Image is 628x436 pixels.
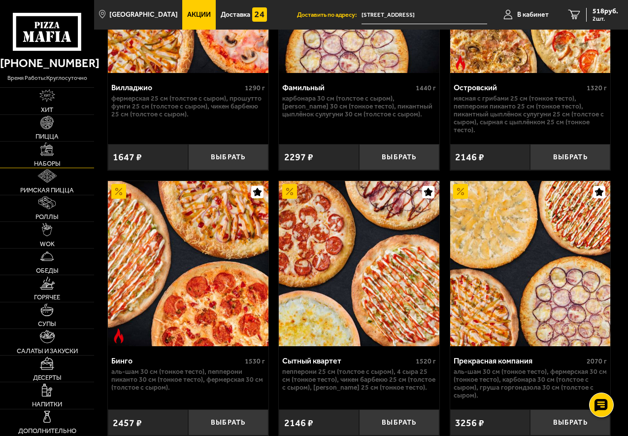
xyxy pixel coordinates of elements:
[245,357,265,365] span: 1530 г
[453,184,468,199] img: Акционный
[297,12,362,18] span: Доставить по адресу:
[20,187,74,193] span: Римская пицца
[362,6,487,24] input: Ваш адрес доставки
[113,151,142,163] span: 1647 ₽
[279,181,439,347] a: АкционныйСытный квартет
[113,417,142,429] span: 2457 ₽
[530,144,610,170] button: Выбрать
[530,409,610,436] button: Выбрать
[18,428,76,434] span: Дополнительно
[279,181,439,347] img: Сытный квартет
[416,357,436,365] span: 1520 г
[111,83,242,92] div: Вилладжио
[284,151,313,163] span: 2297 ₽
[587,357,607,365] span: 2070 г
[282,356,413,365] div: Сытный квартет
[282,83,413,92] div: Фамильный
[34,294,60,300] span: Горячее
[454,368,607,400] p: Аль-Шам 30 см (тонкое тесто), Фермерская 30 см (тонкое тесто), Карбонара 30 см (толстое с сыром),...
[111,328,126,343] img: Острое блюдо
[35,214,59,220] span: Роллы
[34,160,61,167] span: Наборы
[40,241,55,247] span: WOK
[38,321,56,327] span: Супы
[108,181,268,347] a: АкционныйОстрое блюдоБинго
[245,84,265,92] span: 1290 г
[221,11,250,18] span: Доставка
[593,16,618,22] span: 2 шт.
[282,368,435,392] p: Пепперони 25 см (толстое с сыром), 4 сыра 25 см (тонкое тесто), Чикен Барбекю 25 см (толстое с сы...
[284,417,313,429] span: 2146 ₽
[33,374,62,381] span: Десерты
[454,95,607,134] p: Мясная с грибами 25 см (тонкое тесто), Пепперони Пиканто 25 см (тонкое тесто), Пикантный цыплёнок...
[282,184,297,199] img: Акционный
[450,181,610,347] a: АкционныйПрекрасная компания
[416,84,436,92] span: 1440 г
[450,181,610,347] img: Прекрасная компания
[32,401,62,407] span: Напитки
[454,356,584,365] div: Прекрасная компания
[359,144,439,170] button: Выбрать
[587,84,607,92] span: 1320 г
[593,8,618,15] span: 518 руб.
[188,409,268,436] button: Выбрать
[111,356,242,365] div: Бинго
[188,144,268,170] button: Выбрать
[455,151,484,163] span: 2146 ₽
[41,107,53,113] span: Хит
[453,55,468,70] img: Острое блюдо
[17,348,78,354] span: Салаты и закуски
[111,95,264,118] p: Фермерская 25 см (толстое с сыром), Прошутто Фунги 25 см (толстое с сыром), Чикен Барбекю 25 см (...
[109,11,178,18] span: [GEOGRAPHIC_DATA]
[517,11,549,18] span: В кабинет
[111,368,264,392] p: Аль-Шам 30 см (тонкое тесто), Пепперони Пиканто 30 см (тонкое тесто), Фермерская 30 см (толстое с...
[454,83,584,92] div: Островский
[111,184,126,199] img: Акционный
[282,95,435,118] p: Карбонара 30 см (толстое с сыром), [PERSON_NAME] 30 см (тонкое тесто), Пикантный цыплёнок сулугун...
[35,133,59,140] span: Пицца
[252,7,267,22] img: 15daf4d41897b9f0e9f617042186c801.svg
[108,181,268,347] img: Бинго
[362,6,487,24] span: Санкт-Петербург, Песочная набережная, 14Б
[187,11,211,18] span: Акции
[36,267,59,274] span: Обеды
[359,409,439,436] button: Выбрать
[455,417,484,429] span: 3256 ₽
